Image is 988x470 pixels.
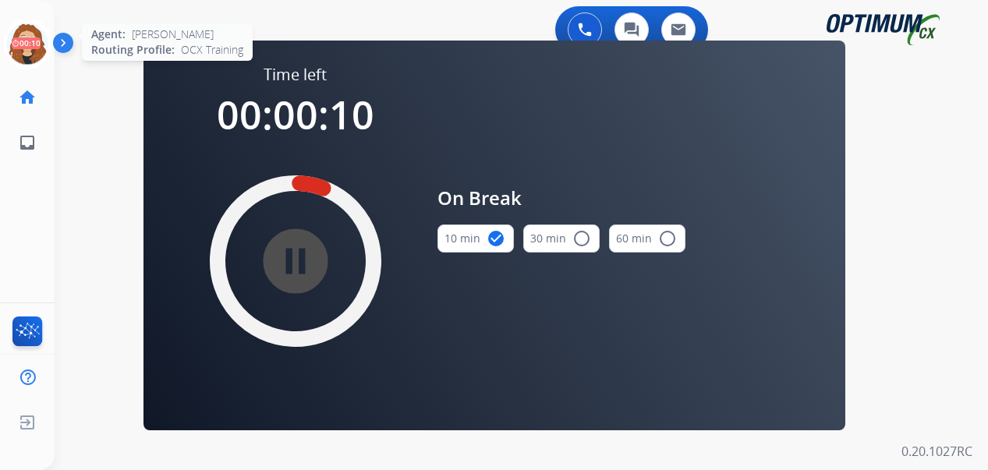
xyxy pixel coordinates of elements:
[181,42,243,58] span: OCX Training
[18,88,37,107] mat-icon: home
[264,64,327,86] span: Time left
[487,229,505,248] mat-icon: check_circle
[286,252,305,270] mat-icon: pause_circle_filled
[132,27,214,42] span: [PERSON_NAME]
[572,229,591,248] mat-icon: radio_button_unchecked
[523,224,600,253] button: 30 min
[91,27,126,42] span: Agent:
[18,133,37,152] mat-icon: inbox
[437,184,685,212] span: On Break
[901,442,972,461] p: 0.20.1027RC
[217,88,374,141] span: 00:00:10
[658,229,677,248] mat-icon: radio_button_unchecked
[609,224,685,253] button: 60 min
[91,42,175,58] span: Routing Profile:
[437,224,514,253] button: 10 min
